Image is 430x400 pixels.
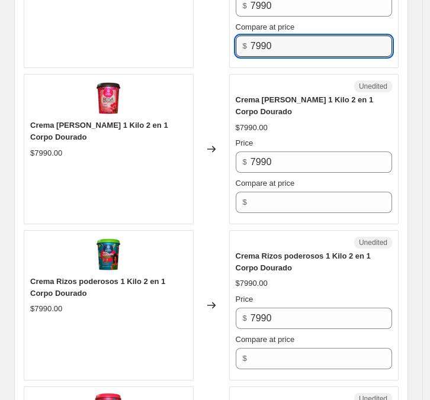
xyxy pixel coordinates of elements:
[236,122,268,134] div: $7990.00
[30,147,62,159] div: $7990.00
[243,1,247,10] span: $
[243,157,247,166] span: $
[236,335,295,344] span: Compare at price
[236,179,295,188] span: Compare at price
[91,237,126,272] img: CREME1KGMECACHEIAMUITO_80x.jpg
[236,278,268,289] div: $7990.00
[236,95,374,116] span: Crema [PERSON_NAME] 1 Kilo 2 en 1 Corpo Dourado
[243,314,247,322] span: $
[30,303,62,315] div: $7990.00
[236,295,253,304] span: Price
[243,354,247,363] span: $
[243,198,247,207] span: $
[30,277,165,298] span: Crema Rizos poderosos 1 Kilo 2 en 1 Corpo Dourado
[236,251,371,272] span: Crema Rizos poderosos 1 Kilo 2 en 1 Corpo Dourado
[236,22,295,31] span: Compare at price
[91,80,126,116] img: CREME1KGDONAROSAMOSQUETA_80x.jpg
[236,138,253,147] span: Price
[30,121,168,141] span: Crema [PERSON_NAME] 1 Kilo 2 en 1 Corpo Dourado
[359,82,387,91] span: Unedited
[243,41,247,50] span: $
[359,238,387,247] span: Unedited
